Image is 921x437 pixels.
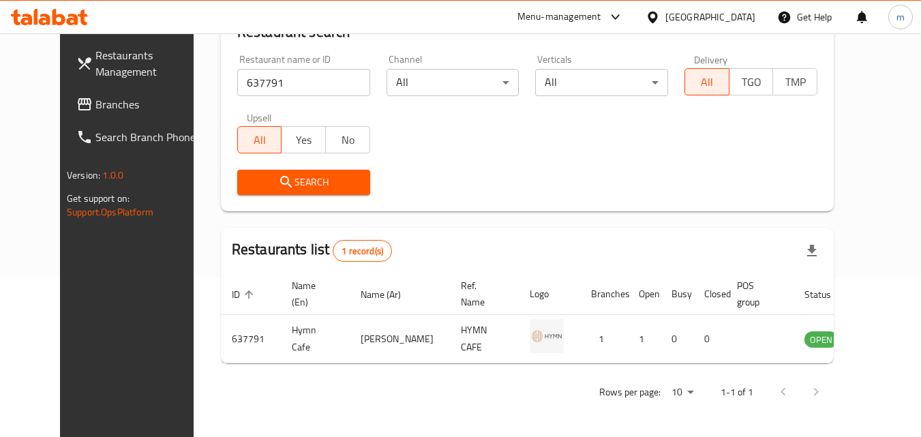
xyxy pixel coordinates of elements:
[95,47,203,80] span: Restaurants Management
[804,332,838,348] span: OPEN
[628,273,661,315] th: Open
[221,273,912,363] table: enhanced table
[684,68,729,95] button: All
[691,72,724,92] span: All
[580,315,628,363] td: 1
[772,68,817,95] button: TMP
[530,319,564,353] img: Hymn Cafe
[350,315,450,363] td: [PERSON_NAME]
[237,69,370,96] input: Search for restaurant name or ID..
[281,126,326,153] button: Yes
[517,9,601,25] div: Menu-management
[232,286,258,303] span: ID
[331,130,365,150] span: No
[735,72,768,92] span: TGO
[65,121,214,153] a: Search Branch Phone
[519,273,580,315] th: Logo
[796,235,828,267] div: Export file
[247,112,272,122] label: Upsell
[65,39,214,88] a: Restaurants Management
[693,315,726,363] td: 0
[693,273,726,315] th: Closed
[580,273,628,315] th: Branches
[737,277,777,310] span: POS group
[237,22,817,42] h2: Restaurant search
[896,10,905,25] span: m
[333,245,391,258] span: 1 record(s)
[666,382,699,403] div: Rows per page:
[292,277,333,310] span: Name (En)
[237,170,370,195] button: Search
[665,10,755,25] div: [GEOGRAPHIC_DATA]
[232,239,392,262] h2: Restaurants list
[237,126,282,153] button: All
[694,55,728,64] label: Delivery
[361,286,419,303] span: Name (Ar)
[661,273,693,315] th: Busy
[721,384,753,401] p: 1-1 of 1
[804,286,849,303] span: Status
[67,203,153,221] a: Support.OpsPlatform
[804,331,838,348] div: OPEN
[599,384,661,401] p: Rows per page:
[729,68,774,95] button: TGO
[67,166,100,184] span: Version:
[248,174,359,191] span: Search
[67,190,130,207] span: Get support on:
[535,69,668,96] div: All
[450,315,519,363] td: HYMN CAFE
[628,315,661,363] td: 1
[661,315,693,363] td: 0
[325,126,370,153] button: No
[95,129,203,145] span: Search Branch Phone
[779,72,812,92] span: TMP
[281,315,350,363] td: Hymn Cafe
[95,96,203,112] span: Branches
[102,166,123,184] span: 1.0.0
[287,130,320,150] span: Yes
[461,277,502,310] span: Ref. Name
[221,315,281,363] td: 637791
[387,69,519,96] div: All
[65,88,214,121] a: Branches
[243,130,277,150] span: All
[333,240,392,262] div: Total records count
